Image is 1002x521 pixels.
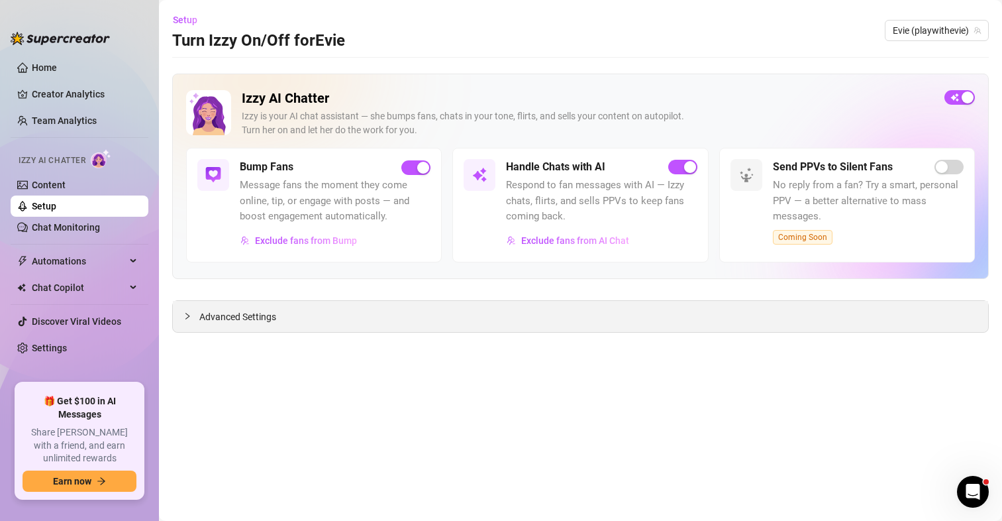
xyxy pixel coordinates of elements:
[242,109,934,137] div: Izzy is your AI chat assistant — she bumps fans, chats in your tone, flirts, and sells your conte...
[23,426,136,465] span: Share [PERSON_NAME] with a friend, and earn unlimited rewards
[19,154,85,167] span: Izzy AI Chatter
[97,477,106,486] span: arrow-right
[521,235,629,246] span: Exclude fans from AI Chat
[199,310,276,324] span: Advanced Settings
[183,309,199,323] div: collapsed
[242,90,934,107] h2: Izzy AI Chatter
[506,159,605,175] h5: Handle Chats with AI
[240,159,293,175] h5: Bump Fans
[32,201,56,211] a: Setup
[186,90,231,135] img: Izzy AI Chatter
[974,27,981,34] span: team
[957,476,989,508] iframe: Intercom live chat
[32,180,66,190] a: Content
[255,235,357,246] span: Exclude fans from Bump
[11,32,110,45] img: logo-BBDzfeDw.svg
[17,283,26,292] img: Chat Copilot
[32,277,126,298] span: Chat Copilot
[893,21,981,40] span: Evie (playwithevie)
[773,230,832,245] span: Coming Soon
[32,115,97,126] a: Team Analytics
[506,178,697,225] span: Respond to fan messages with AI — Izzy chats, flirts, and sells PPVs to keep fans coming back.
[17,256,28,266] span: thunderbolt
[172,9,208,30] button: Setup
[205,167,221,183] img: svg%3e
[506,230,630,251] button: Exclude fans from AI Chat
[23,471,136,492] button: Earn nowarrow-right
[32,62,57,73] a: Home
[472,167,487,183] img: svg%3e
[173,15,197,25] span: Setup
[773,178,964,225] span: No reply from a fan? Try a smart, personal PPV — a better alternative to mass messages.
[91,149,111,168] img: AI Chatter
[240,178,430,225] span: Message fans the moment they come online, tip, or engage with posts — and boost engagement automa...
[53,476,91,487] span: Earn now
[183,312,191,320] span: collapsed
[172,30,345,52] h3: Turn Izzy On/Off for Evie
[240,230,358,251] button: Exclude fans from Bump
[32,84,138,105] a: Creator Analytics
[32,316,121,327] a: Discover Viral Videos
[32,222,100,233] a: Chat Monitoring
[32,343,67,353] a: Settings
[23,395,136,421] span: 🎁 Get $100 in AI Messages
[32,251,126,272] span: Automations
[240,236,250,245] img: svg%3e
[773,159,893,175] h5: Send PPVs to Silent Fans
[507,236,516,245] img: svg%3e
[738,167,754,183] img: svg%3e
